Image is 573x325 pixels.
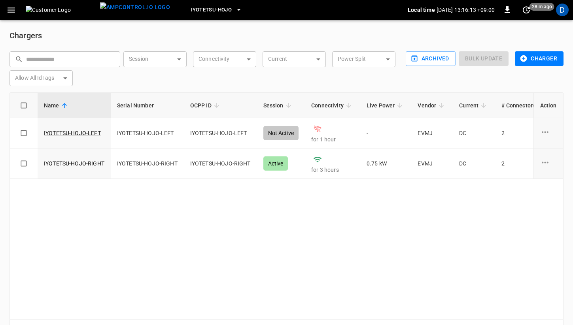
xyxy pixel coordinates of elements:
[263,126,299,140] div: Not Active
[520,4,533,16] button: set refresh interval
[367,101,405,110] span: Live Power
[411,148,453,179] td: EVMJ
[311,135,354,143] p: for 1 hour
[187,2,245,18] button: Iyotetsu-Hojo
[360,118,412,148] td: -
[26,6,97,14] img: Customer Logo
[453,148,495,179] td: DC
[44,129,101,137] a: IYOTETSU-HOJO-LEFT
[533,93,563,118] th: Action
[263,156,288,171] div: Active
[459,101,489,110] span: Current
[9,29,564,42] h6: Chargers
[184,148,257,179] td: IYOTETSU-HOJO-RIGHT
[111,93,184,118] th: Serial Number
[437,6,495,14] p: [DATE] 13:16:13 +09:00
[190,101,222,110] span: OCPP ID
[495,148,552,179] td: 2
[184,118,257,148] td: IYOTETSU-HOJO-LEFT
[453,118,495,148] td: DC
[111,148,184,179] td: IYOTETSU-HOJO-RIGHT
[44,101,70,110] span: Name
[515,51,564,66] button: Charger
[100,2,170,12] img: ampcontrol.io logo
[501,101,546,110] span: # Connectors
[406,51,456,66] button: Archived
[263,101,294,110] span: Session
[411,118,453,148] td: EVMJ
[495,118,552,148] td: 2
[408,6,435,14] p: Local time
[311,101,354,110] span: Connectivity
[311,166,354,174] p: for 3 hours
[540,127,557,139] div: charge point options
[556,4,569,16] div: profile-icon
[530,3,554,11] span: 28 m ago
[44,160,104,167] a: IYOTETSU-HOJO-RIGHT
[418,101,446,110] span: Vendor
[111,118,184,148] td: IYOTETSU-HOJO-LEFT
[191,6,232,15] span: Iyotetsu-Hojo
[540,158,557,169] div: charge point options
[360,148,412,179] td: 0.75 kW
